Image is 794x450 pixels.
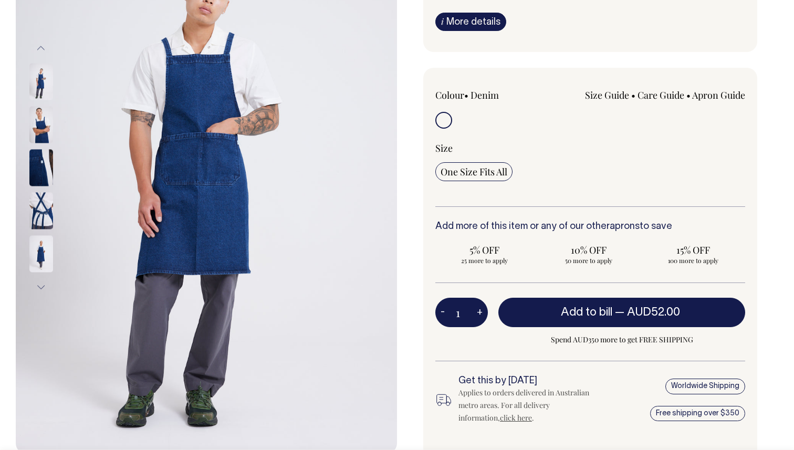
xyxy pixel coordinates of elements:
[29,107,53,143] img: denim
[686,89,691,101] span: •
[561,307,612,318] span: Add to bill
[545,244,633,256] span: 10% OFF
[615,307,683,318] span: —
[627,307,680,318] span: AUD52.00
[498,333,745,346] span: Spend AUD350 more to get FREE SHIPPING
[441,256,528,265] span: 25 more to apply
[644,240,742,268] input: 15% OFF 100 more to apply
[458,376,604,386] h6: Get this by [DATE]
[435,13,506,31] a: iMore details
[464,89,468,101] span: •
[33,37,49,60] button: Previous
[441,16,444,27] span: i
[435,240,534,268] input: 5% OFF 25 more to apply
[585,89,629,101] a: Size Guide
[610,222,640,231] a: aprons
[471,89,499,101] label: Denim
[435,302,450,323] button: -
[29,150,53,186] img: denim
[435,89,559,101] div: Colour
[441,244,528,256] span: 5% OFF
[692,89,745,101] a: Apron Guide
[29,193,53,229] img: denim
[29,236,53,273] img: denim
[435,162,513,181] input: One Size Fits All
[29,64,53,100] img: denim
[500,413,532,423] a: click here
[498,298,745,327] button: Add to bill —AUD52.00
[435,222,745,232] h6: Add more of this item or any of our other to save
[458,386,604,424] div: Applies to orders delivered in Australian metro areas. For all delivery information, .
[631,89,635,101] span: •
[540,240,638,268] input: 10% OFF 50 more to apply
[435,142,745,154] div: Size
[545,256,633,265] span: 50 more to apply
[649,256,737,265] span: 100 more to apply
[441,165,507,178] span: One Size Fits All
[33,276,49,299] button: Next
[649,244,737,256] span: 15% OFF
[638,89,684,101] a: Care Guide
[472,302,488,323] button: +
